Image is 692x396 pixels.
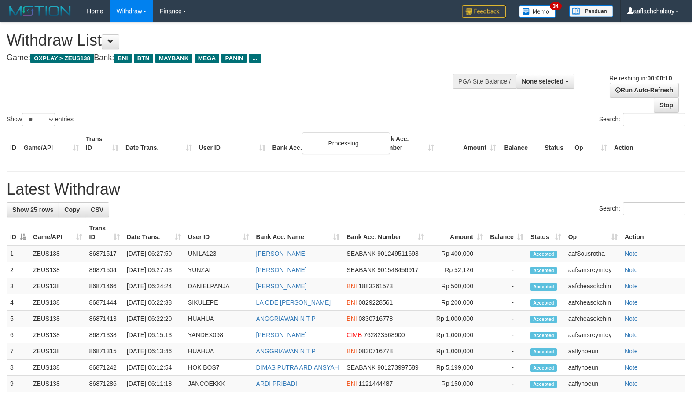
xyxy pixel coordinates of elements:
[82,131,122,156] th: Trans ID
[7,278,29,294] td: 3
[123,245,184,262] td: [DATE] 06:27:50
[625,250,638,257] a: Note
[86,327,123,343] td: 86871338
[7,327,29,343] td: 6
[86,343,123,360] td: 86871315
[29,311,86,327] td: ZEUS138
[123,343,184,360] td: [DATE] 06:13:46
[427,343,486,360] td: Rp 1,000,000
[253,220,343,245] th: Bank Acc. Name: activate to sort column ascending
[256,364,339,371] a: DIMAS PUTRA ARDIANSYAH
[122,131,195,156] th: Date Trans.
[64,206,80,213] span: Copy
[7,311,29,327] td: 5
[184,220,253,245] th: User ID: activate to sort column ascending
[621,220,685,245] th: Action
[364,331,405,338] span: Copy 762823568900 to clipboard
[7,181,685,198] h1: Latest Withdraw
[184,245,253,262] td: UNILA123
[530,316,557,323] span: Accepted
[7,294,29,311] td: 4
[625,299,638,306] a: Note
[346,331,362,338] span: CIMB
[256,283,307,290] a: [PERSON_NAME]
[519,5,556,18] img: Button%20Memo.svg
[427,278,486,294] td: Rp 500,000
[86,262,123,278] td: 86871504
[184,376,253,392] td: JANCOEKKK
[623,202,685,215] input: Search:
[7,131,20,156] th: ID
[123,327,184,343] td: [DATE] 06:15:13
[625,331,638,338] a: Note
[377,250,418,257] span: Copy 901249511693 to clipboard
[346,250,375,257] span: SEABANK
[7,343,29,360] td: 7
[486,278,527,294] td: -
[123,278,184,294] td: [DATE] 06:24:24
[359,380,393,387] span: Copy 1121444487 to clipboard
[516,74,574,89] button: None selected
[550,2,562,10] span: 34
[486,343,527,360] td: -
[195,131,269,156] th: User ID
[427,360,486,376] td: Rp 5,199,000
[438,131,500,156] th: Amount
[86,311,123,327] td: 86871413
[123,262,184,278] td: [DATE] 06:27:43
[565,376,621,392] td: aaflyhoeun
[256,266,307,273] a: [PERSON_NAME]
[427,311,486,327] td: Rp 1,000,000
[571,131,611,156] th: Op
[7,113,74,126] label: Show entries
[625,348,638,355] a: Note
[565,327,621,343] td: aafsansreymtey
[29,294,86,311] td: ZEUS138
[7,4,74,18] img: MOTION_logo.png
[427,376,486,392] td: Rp 150,000
[625,315,638,322] a: Note
[256,380,297,387] a: ARDI PRIBADI
[302,132,390,154] div: Processing...
[85,202,109,217] a: CSV
[346,348,357,355] span: BNI
[610,83,679,98] a: Run Auto-Refresh
[134,54,153,63] span: BTN
[256,299,331,306] a: LA ODE [PERSON_NAME]
[427,245,486,262] td: Rp 400,000
[427,220,486,245] th: Amount: activate to sort column ascending
[647,75,672,82] strong: 00:00:10
[625,380,638,387] a: Note
[184,311,253,327] td: HUAHUA
[29,360,86,376] td: ZEUS138
[359,299,393,306] span: Copy 0829228561 to clipboard
[29,343,86,360] td: ZEUS138
[184,360,253,376] td: HOKIBOS7
[565,262,621,278] td: aafsansreymtey
[184,343,253,360] td: HUAHUA
[184,278,253,294] td: DANIELPANJA
[123,220,184,245] th: Date Trans.: activate to sort column ascending
[269,131,376,156] th: Bank Acc. Name
[195,54,220,63] span: MEGA
[7,360,29,376] td: 8
[565,220,621,245] th: Op: activate to sort column ascending
[625,283,638,290] a: Note
[565,311,621,327] td: aafcheasokchin
[114,54,131,63] span: BNI
[569,5,613,17] img: panduan.png
[343,220,427,245] th: Bank Acc. Number: activate to sort column ascending
[7,220,29,245] th: ID: activate to sort column descending
[12,206,53,213] span: Show 25 rows
[541,131,571,156] th: Status
[427,327,486,343] td: Rp 1,000,000
[29,245,86,262] td: ZEUS138
[86,360,123,376] td: 86871242
[7,376,29,392] td: 9
[530,283,557,291] span: Accepted
[20,131,82,156] th: Game/API
[375,131,438,156] th: Bank Acc. Number
[123,311,184,327] td: [DATE] 06:22:20
[7,262,29,278] td: 2
[7,202,59,217] a: Show 25 rows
